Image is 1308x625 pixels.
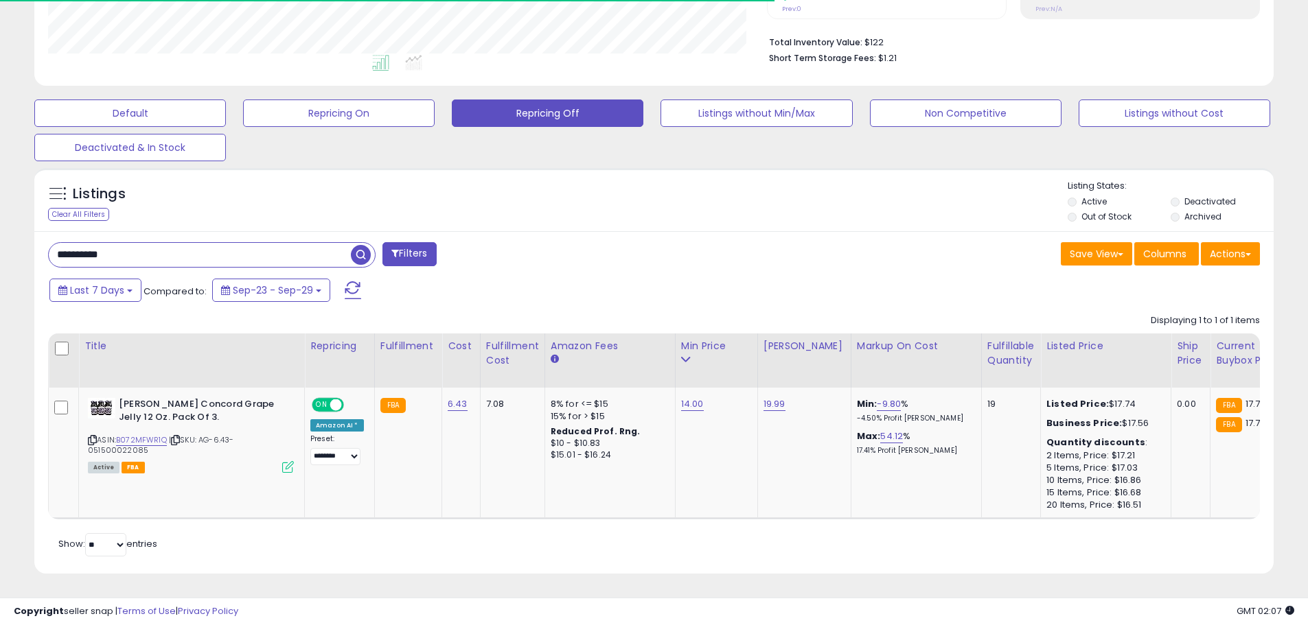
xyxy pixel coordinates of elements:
span: All listings currently available for purchase on Amazon [88,462,119,473]
span: OFF [342,399,364,411]
a: B072MFWR1Q [116,434,167,446]
div: Amazon Fees [551,339,669,353]
span: Compared to: [144,285,207,298]
button: Repricing On [243,99,435,127]
div: Preset: [310,434,364,465]
div: $15.01 - $16.24 [551,449,665,461]
div: ASIN: [88,398,294,471]
span: 2025-10-8 02:07 GMT [1237,604,1294,617]
div: 15 Items, Price: $16.68 [1046,486,1160,499]
div: Repricing [310,339,369,353]
img: 51KJKYht3FL._SL40_.jpg [88,398,115,418]
div: % [857,398,971,423]
button: Last 7 Days [49,279,141,302]
div: Displaying 1 to 1 of 1 items [1151,314,1260,327]
b: Max: [857,429,881,443]
a: 14.00 [681,397,704,411]
a: -9.80 [877,397,901,411]
small: FBA [1216,398,1241,413]
div: 7.08 [486,398,534,410]
small: Amazon Fees. [551,353,559,366]
button: Listings without Cost [1079,99,1270,127]
button: Listings without Min/Max [661,99,852,127]
button: Actions [1201,242,1260,266]
b: Listed Price: [1046,397,1109,410]
button: Save View [1061,242,1132,266]
div: 8% for <= $15 [551,398,665,410]
th: The percentage added to the cost of goods (COGS) that forms the calculator for Min & Max prices. [851,333,981,388]
div: seller snap | | [14,605,238,618]
small: FBA [1216,417,1241,432]
button: Non Competitive [870,99,1062,127]
div: Fulfillment Cost [486,339,539,368]
div: Fulfillable Quantity [987,339,1035,368]
div: $10 - $10.83 [551,438,665,449]
p: Listing States: [1068,180,1274,193]
span: Columns [1143,247,1186,261]
b: Min: [857,397,877,410]
label: Out of Stock [1081,211,1132,222]
small: FBA [380,398,406,413]
div: : [1046,436,1160,449]
button: Sep-23 - Sep-29 [212,279,330,302]
h5: Listings [73,185,126,204]
div: Min Price [681,339,752,353]
li: $122 [769,33,1250,49]
div: Listed Price [1046,339,1165,353]
span: $1.21 [878,51,897,64]
button: Filters [382,242,436,266]
div: Title [84,339,299,353]
span: Sep-23 - Sep-29 [233,283,313,297]
div: Markup on Cost [857,339,976,353]
b: Short Term Storage Fees: [769,52,876,64]
p: -4.50% Profit [PERSON_NAME] [857,414,971,423]
div: 15% for > $15 [551,410,665,423]
button: Deactivated & In Stock [34,134,226,161]
div: $17.74 [1046,398,1160,410]
small: Prev: 0 [782,5,801,13]
span: FBA [122,462,145,473]
label: Deactivated [1184,196,1236,207]
div: Cost [448,339,474,353]
div: $17.56 [1046,417,1160,429]
a: 54.12 [880,429,903,443]
span: 17.74 [1246,416,1267,429]
span: 17.74 [1246,397,1267,410]
small: Prev: N/A [1035,5,1062,13]
b: [PERSON_NAME] Concord Grape Jelly 12 Oz. Pack Of 3. [119,398,286,427]
div: 19 [987,398,1030,410]
a: 19.99 [764,397,785,411]
div: Current Buybox Price [1216,339,1287,368]
div: % [857,430,971,456]
div: Ship Price [1177,339,1204,368]
div: 0.00 [1177,398,1200,410]
div: 20 Items, Price: $16.51 [1046,499,1160,511]
button: Repricing Off [452,99,643,127]
span: ON [313,399,330,411]
label: Archived [1184,211,1221,222]
b: Total Inventory Value: [769,36,862,48]
div: 10 Items, Price: $16.86 [1046,474,1160,486]
strong: Copyright [14,604,64,617]
div: 5 Items, Price: $17.03 [1046,462,1160,474]
label: Active [1081,196,1107,207]
span: Show: entries [58,537,157,550]
div: Fulfillment [380,339,436,353]
b: Business Price: [1046,416,1122,429]
a: 6.43 [448,397,468,411]
b: Quantity discounts [1046,436,1145,449]
a: Privacy Policy [178,604,238,617]
div: Clear All Filters [48,208,109,221]
a: Terms of Use [117,604,176,617]
div: Amazon AI * [310,419,364,432]
button: Default [34,99,226,127]
span: | SKU: AG-6.43-051500022085 [88,434,233,455]
div: [PERSON_NAME] [764,339,845,353]
div: 2 Items, Price: $17.21 [1046,449,1160,462]
p: 17.41% Profit [PERSON_NAME] [857,446,971,456]
b: Reduced Prof. Rng. [551,425,641,437]
button: Columns [1134,242,1199,266]
span: Last 7 Days [70,283,124,297]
